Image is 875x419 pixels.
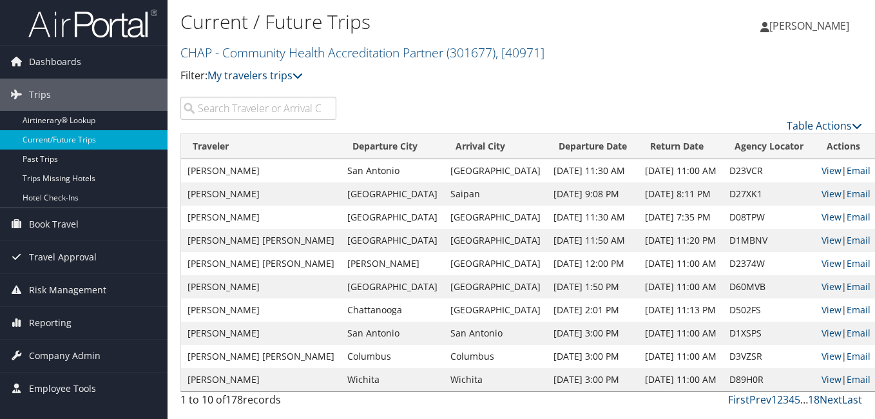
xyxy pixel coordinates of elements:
[444,298,547,322] td: [GEOGRAPHIC_DATA]
[181,322,341,345] td: [PERSON_NAME]
[29,46,81,78] span: Dashboards
[822,304,841,316] a: View
[820,393,842,407] a: Next
[181,298,341,322] td: [PERSON_NAME]
[547,298,639,322] td: [DATE] 2:01 PM
[847,211,870,223] a: Email
[847,188,870,200] a: Email
[800,393,808,407] span: …
[547,134,639,159] th: Departure Date: activate to sort column descending
[547,252,639,275] td: [DATE] 12:00 PM
[547,159,639,182] td: [DATE] 11:30 AM
[847,350,870,362] a: Email
[547,206,639,229] td: [DATE] 11:30 AM
[639,345,723,368] td: [DATE] 11:00 AM
[180,392,336,414] div: 1 to 10 of records
[822,211,841,223] a: View
[181,368,341,391] td: [PERSON_NAME]
[760,6,862,45] a: [PERSON_NAME]
[639,275,723,298] td: [DATE] 11:00 AM
[444,229,547,252] td: [GEOGRAPHIC_DATA]
[847,280,870,293] a: Email
[847,257,870,269] a: Email
[822,188,841,200] a: View
[822,373,841,385] a: View
[808,393,820,407] a: 18
[444,159,547,182] td: [GEOGRAPHIC_DATA]
[639,322,723,345] td: [DATE] 11:00 AM
[794,393,800,407] a: 5
[847,234,870,246] a: Email
[639,182,723,206] td: [DATE] 8:11 PM
[226,393,243,407] span: 178
[822,257,841,269] a: View
[444,182,547,206] td: Saipan
[181,345,341,368] td: [PERSON_NAME] [PERSON_NAME]
[341,252,444,275] td: [PERSON_NAME]
[771,393,777,407] a: 1
[847,373,870,385] a: Email
[723,134,815,159] th: Agency Locator: activate to sort column ascending
[447,44,495,61] span: ( 301677 )
[749,393,771,407] a: Prev
[789,393,794,407] a: 4
[723,159,815,182] td: D23VCR
[28,8,157,39] img: airportal-logo.png
[181,229,341,252] td: [PERSON_NAME] [PERSON_NAME]
[341,345,444,368] td: Columbus
[847,304,870,316] a: Email
[847,164,870,177] a: Email
[723,182,815,206] td: D27XK1
[723,229,815,252] td: D1MBNV
[639,298,723,322] td: [DATE] 11:13 PM
[547,368,639,391] td: [DATE] 3:00 PM
[181,159,341,182] td: [PERSON_NAME]
[341,182,444,206] td: [GEOGRAPHIC_DATA]
[723,275,815,298] td: D60MVB
[639,368,723,391] td: [DATE] 11:00 AM
[181,206,341,229] td: [PERSON_NAME]
[547,275,639,298] td: [DATE] 1:50 PM
[444,206,547,229] td: [GEOGRAPHIC_DATA]
[444,368,547,391] td: Wichita
[181,275,341,298] td: [PERSON_NAME]
[777,393,783,407] a: 2
[444,134,547,159] th: Arrival City: activate to sort column ascending
[207,68,303,83] a: My travelers trips
[723,322,815,345] td: D1XSPS
[547,322,639,345] td: [DATE] 3:00 PM
[495,44,544,61] span: , [ 40971 ]
[822,350,841,362] a: View
[822,280,841,293] a: View
[29,79,51,111] span: Trips
[547,229,639,252] td: [DATE] 11:50 AM
[822,327,841,339] a: View
[341,275,444,298] td: [GEOGRAPHIC_DATA]
[769,19,849,33] span: [PERSON_NAME]
[547,345,639,368] td: [DATE] 3:00 PM
[341,229,444,252] td: [GEOGRAPHIC_DATA]
[723,298,815,322] td: D502FS
[639,159,723,182] td: [DATE] 11:00 AM
[547,182,639,206] td: [DATE] 9:08 PM
[341,298,444,322] td: Chattanooga
[341,159,444,182] td: San Antonio
[181,134,341,159] th: Traveler: activate to sort column ascending
[639,229,723,252] td: [DATE] 11:20 PM
[723,206,815,229] td: D08TPW
[341,322,444,345] td: San Antonio
[180,8,635,35] h1: Current / Future Trips
[341,206,444,229] td: [GEOGRAPHIC_DATA]
[822,234,841,246] a: View
[29,373,96,405] span: Employee Tools
[444,322,547,345] td: San Antonio
[181,182,341,206] td: [PERSON_NAME]
[728,393,749,407] a: First
[341,134,444,159] th: Departure City: activate to sort column ascending
[180,44,544,61] a: CHAP - Community Health Accreditation Partner
[29,340,101,372] span: Company Admin
[29,307,72,339] span: Reporting
[639,134,723,159] th: Return Date: activate to sort column ascending
[181,252,341,275] td: [PERSON_NAME] [PERSON_NAME]
[639,252,723,275] td: [DATE] 11:00 AM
